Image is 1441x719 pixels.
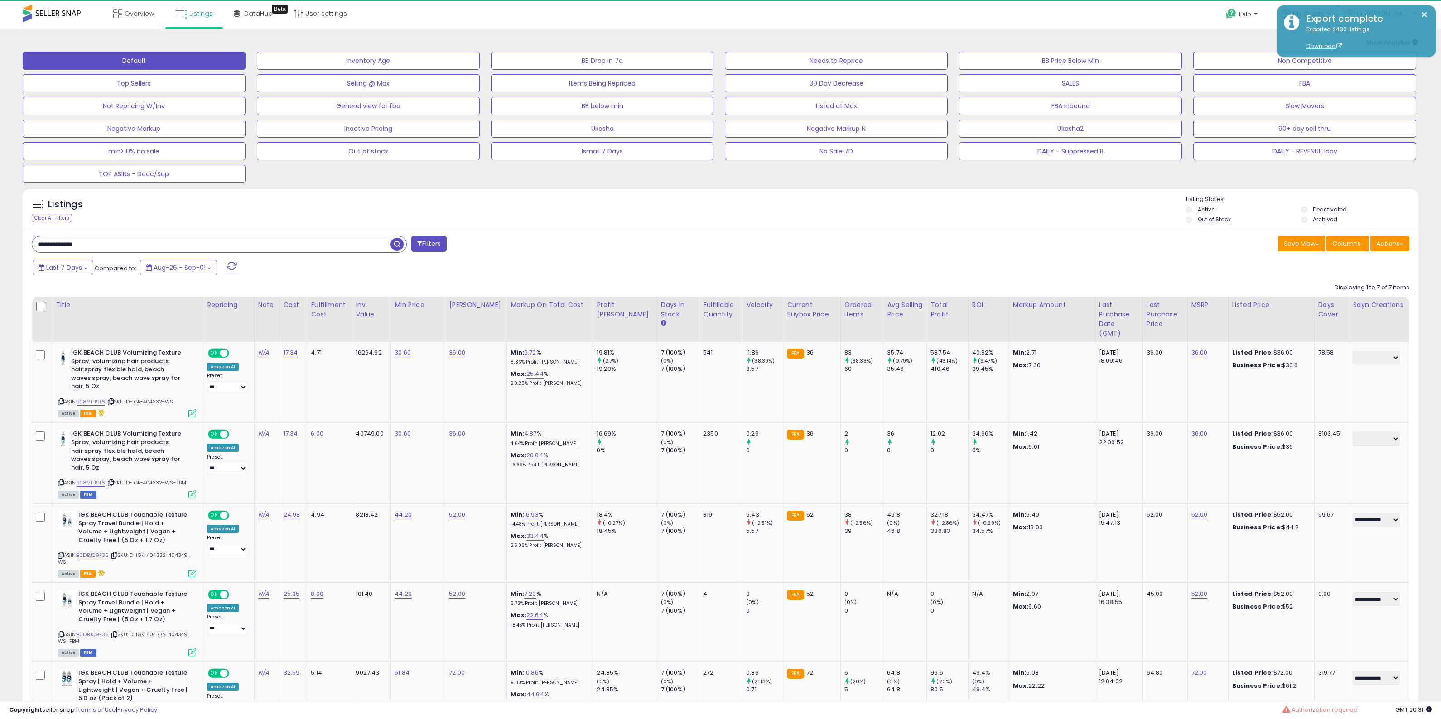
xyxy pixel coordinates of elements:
[661,527,699,535] div: 7 (100%)
[395,300,441,310] div: Min Price
[661,349,699,357] div: 7 (100%)
[23,52,246,70] button: Default
[140,260,217,275] button: Aug-26 - Sep-01
[524,590,536,599] a: 7.20
[887,446,926,455] div: 0
[207,454,247,475] div: Preset:
[1335,283,1409,292] div: Displaying 1 to 7 of 7 items
[117,705,157,714] a: Privacy Policy
[1099,511,1136,527] div: [DATE] 15:47:13
[887,349,926,357] div: 35.74
[284,300,304,310] div: Cost
[752,357,775,364] small: (38.39%)
[893,357,912,364] small: (0.79%)
[703,590,735,598] div: 4
[311,300,348,319] div: Fulfillment Cost
[511,542,586,549] p: 25.06% Profit [PERSON_NAME]
[311,590,323,599] a: 8.00
[449,590,465,599] a: 52.00
[154,263,206,272] span: Aug-26 - Sep-01
[597,365,656,373] div: 19.29%
[1191,300,1224,310] div: MSRP
[930,511,968,519] div: 327.18
[284,668,300,677] a: 32.59
[511,429,524,438] b: Min:
[1318,430,1342,438] div: 8103.45
[284,348,298,357] a: 17.34
[526,690,544,699] a: 44.64
[703,430,735,438] div: 2350
[1013,348,1027,357] strong: Min:
[96,570,105,576] i: hazardous material
[511,590,586,607] div: %
[1232,300,1311,310] div: Listed Price
[507,297,593,342] th: The percentage added to the cost of goods (COGS) that forms the calculator for Min & Max prices.
[272,5,288,14] div: Tooltip anchor
[936,357,958,364] small: (43.14%)
[1013,442,1029,451] strong: Max:
[972,365,1009,373] div: 39.45%
[1147,300,1184,329] div: Last Purchase Price
[1225,8,1237,19] i: Get Help
[1313,216,1337,223] label: Archived
[972,446,1009,455] div: 0%
[511,532,526,540] b: Max:
[58,430,69,448] img: 31WGn4VGc9L._SL40_.jpg
[887,365,926,373] div: 35.46
[930,527,968,535] div: 336.83
[844,300,880,319] div: Ordered Items
[356,349,384,357] div: 16264.92
[207,444,239,452] div: Amazon AI
[1232,429,1273,438] b: Listed Price:
[77,398,105,406] a: B08VT1J916
[449,300,503,310] div: [PERSON_NAME]
[258,348,269,357] a: N/A
[1013,361,1088,369] p: 7.30
[1013,349,1088,357] p: 2.71
[258,510,269,519] a: N/A
[58,430,196,497] div: ASIN:
[96,409,105,416] i: hazardous material
[449,668,465,677] a: 72.00
[978,357,997,364] small: (3.47%)
[1193,120,1416,138] button: 90+ day sell thru
[23,74,246,92] button: Top Sellers
[930,349,968,357] div: 587.54
[23,120,246,138] button: Negative Markup
[1239,10,1251,18] span: Help
[603,519,625,527] small: (-0.27%)
[972,349,1009,357] div: 40.82%
[449,429,465,438] a: 36.00
[597,430,656,438] div: 16.69%
[930,365,968,373] div: 410.46
[526,532,544,541] a: 33.44
[844,446,883,455] div: 0
[936,519,959,527] small: (-2.86%)
[1013,523,1029,532] strong: Max:
[311,429,323,438] a: 6.00
[58,669,76,687] img: 41KfuQQazJL._SL40_.jpg
[58,410,79,417] span: All listings currently available for purchase on Amazon
[511,369,526,378] b: Max:
[258,590,269,599] a: N/A
[1232,349,1307,357] div: $36.00
[511,441,586,447] p: 4.64% Profit [PERSON_NAME]
[1147,511,1181,519] div: 52.00
[725,52,948,70] button: Needs to Reprice
[844,365,883,373] div: 60
[1187,297,1228,342] th: CSV column name: cust_attr_1_MSRP
[449,348,465,357] a: 36.00
[1147,430,1181,438] div: 36.00
[844,430,883,438] div: 2
[1191,590,1208,599] a: 52.00
[597,511,656,519] div: 18.4%
[356,430,384,438] div: 40749.00
[972,511,1009,519] div: 34.47%
[106,479,186,486] span: | SKU: D-IGK-404332-WS-FBM
[257,142,480,160] button: Out of stock
[725,74,948,92] button: 30 Day Decrease
[959,74,1182,92] button: SALES
[746,365,783,373] div: 8.57
[58,570,79,578] span: All listings currently available for purchase on Amazon
[395,590,412,599] a: 44.20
